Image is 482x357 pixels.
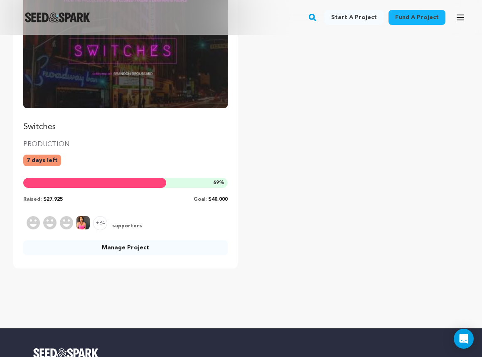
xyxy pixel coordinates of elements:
span: Goal: [194,197,207,202]
a: Fund a project [389,10,445,25]
p: Switches [23,121,228,133]
a: Start a project [325,10,384,25]
span: Raised: [23,197,42,202]
span: supporters [111,223,142,230]
div: Open Intercom Messenger [454,329,474,349]
img: Supporter Image [60,216,73,229]
span: $40,000 [208,197,228,202]
img: Supporter Image [76,216,90,229]
span: 69 [213,180,219,185]
p: 7 days left [23,155,61,166]
a: Seed&Spark Homepage [25,12,90,22]
span: +84 [93,216,107,230]
p: PRODUCTION [23,140,228,150]
span: % [213,180,224,186]
img: Supporter Image [43,216,57,229]
img: Seed&Spark Logo Dark Mode [25,12,90,22]
a: Manage Project [23,240,228,255]
span: $27,925 [43,197,63,202]
img: Supporter Image [27,216,40,229]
